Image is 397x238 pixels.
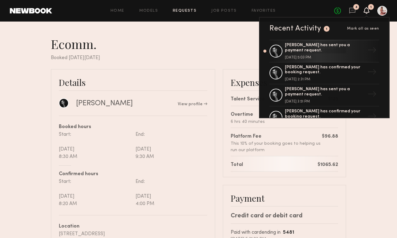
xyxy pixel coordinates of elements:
div: [DATE] 3:51 PM [285,100,365,103]
a: Home [111,9,124,13]
div: Overtime [231,111,265,119]
div: Recent Activity [269,25,321,32]
div: → [365,65,379,81]
div: Talent Service [231,96,265,103]
div: → [365,87,379,103]
div: Total [231,161,243,169]
div: Payment [231,193,338,204]
div: [PERSON_NAME] has confirmed your booking request. [285,65,365,75]
div: $1065.62 [318,161,338,169]
div: [STREET_ADDRESS] [59,230,207,238]
div: [PERSON_NAME] [76,99,133,108]
div: 1 [370,6,372,9]
div: Details [59,77,207,88]
div: Confirmed hours [59,171,207,178]
a: View profile [178,102,207,107]
div: Start: [DATE] 8:20 AM [59,178,133,208]
div: Paid with card ending in [231,229,338,236]
div: This 10% of your booking goes to helping us run our platform [231,140,322,153]
a: [PERSON_NAME] has confirmed your booking request.→ [269,107,379,129]
a: 4 [349,7,356,15]
span: Mark all as seen [347,27,379,30]
div: $96.88 [322,133,338,140]
div: 6 hrs 40 minutes [231,119,265,125]
div: Location [59,223,207,230]
div: [PERSON_NAME] has sent you a payment request. [285,87,365,97]
div: → [365,43,379,59]
div: Expenses [231,77,338,88]
div: [DATE] 2:31 PM [285,78,365,81]
a: Favorites [252,9,276,13]
a: Requests [173,9,196,13]
div: → [365,109,379,125]
div: End: [DATE] 9:30 AM [133,131,207,160]
div: Booked hours [59,123,207,131]
div: Start: [DATE] 8:30 AM [59,131,133,160]
div: 1 [326,27,328,31]
div: Booked [DATE][DATE] [51,54,346,62]
div: [PERSON_NAME] has sent you a payment request. [285,43,365,53]
div: [DATE] 5:03 PM [285,56,365,59]
a: [PERSON_NAME] has sent you a payment request.[DATE] 3:51 PM→ [269,84,379,107]
a: Job Posts [211,9,237,13]
a: [PERSON_NAME] has confirmed your booking request.[DATE] 2:31 PM→ [269,63,379,85]
div: 4 [355,6,358,9]
div: Ecomm. [51,36,101,52]
div: Platform Fee [231,133,322,140]
b: 5481 [283,230,294,235]
div: [PERSON_NAME] has confirmed your booking request. [285,109,365,119]
a: Models [139,9,158,13]
div: Credit card or debit card [231,212,338,221]
a: [PERSON_NAME] has sent you a payment request.[DATE] 5:03 PM→ [269,40,379,63]
div: End: [DATE] 4:00 PM [133,178,207,208]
